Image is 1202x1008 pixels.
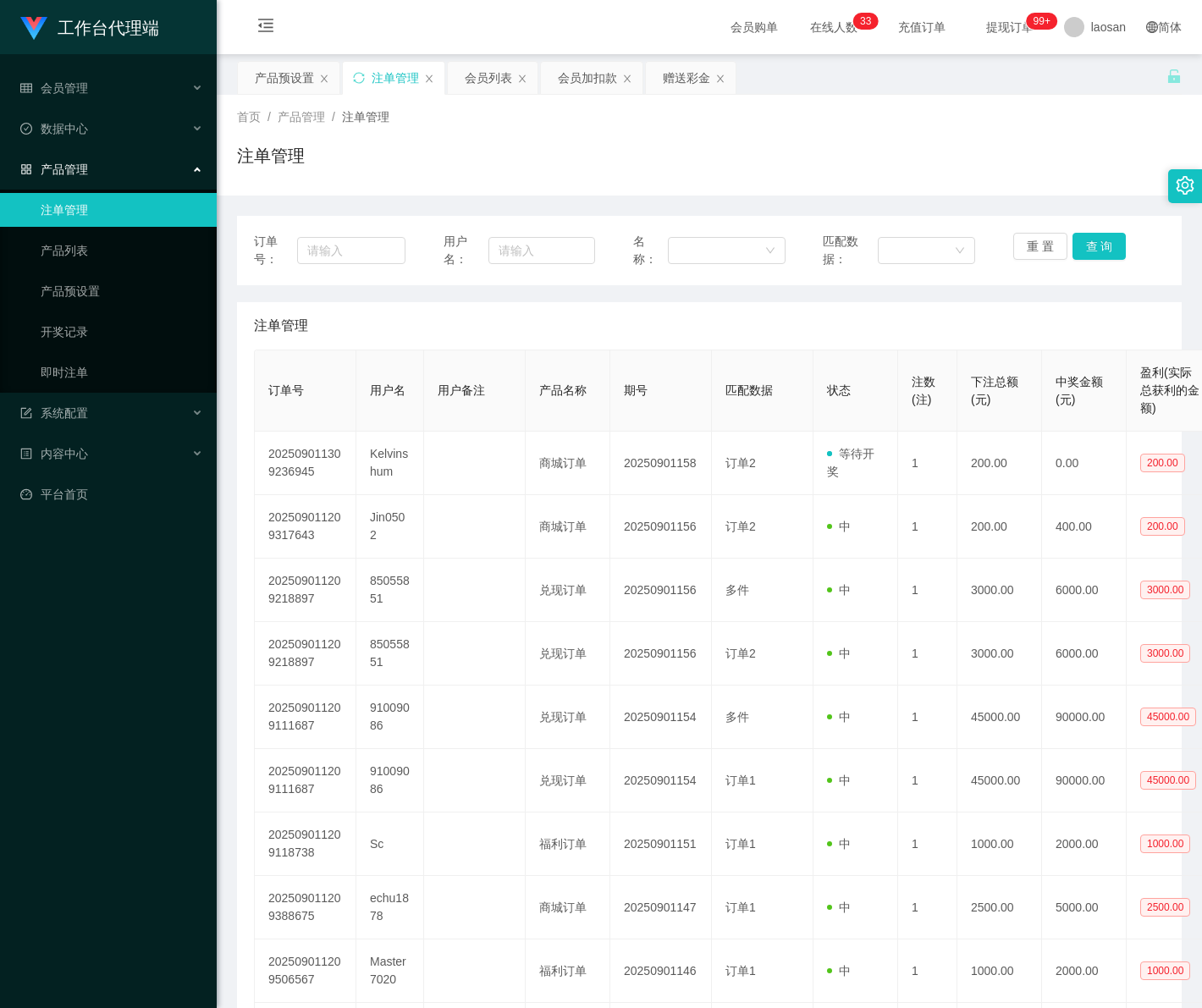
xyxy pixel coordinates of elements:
[853,13,878,30] sup: 33
[827,383,851,397] span: 状态
[898,432,957,495] td: 1
[610,939,712,1003] td: 20250901146
[765,245,775,257] i: 图标: down
[20,447,88,460] span: 内容中心
[898,559,957,622] td: 1
[827,710,851,724] span: 中
[827,837,851,851] span: 中
[20,81,88,95] span: 会员管理
[827,901,851,914] span: 中
[539,383,587,397] span: 产品名称
[957,686,1042,749] td: 45000.00
[255,876,356,939] td: 202509011209388675
[558,62,617,94] div: 会员加扣款
[610,749,712,812] td: 20250901154
[725,901,756,914] span: 订单1
[255,495,356,559] td: 202509011209317643
[827,447,874,478] span: 等待开奖
[237,110,261,124] span: 首页
[1042,559,1127,622] td: 6000.00
[20,82,32,94] i: 图标: table
[610,432,712,495] td: 20250901158
[1140,771,1196,790] span: 45000.00
[255,812,356,876] td: 202509011209118738
[332,110,335,124] span: /
[957,559,1042,622] td: 3000.00
[802,21,866,33] span: 在线人数
[725,964,756,978] span: 订单1
[20,123,32,135] i: 图标: check-circle-o
[1140,961,1190,980] span: 1000.00
[898,622,957,686] td: 1
[715,74,725,84] i: 图标: close
[356,622,424,686] td: 85055851
[827,520,851,533] span: 中
[610,495,712,559] td: 20250901156
[356,749,424,812] td: 91009086
[278,110,325,124] span: 产品管理
[526,622,610,686] td: 兑现订单
[610,559,712,622] td: 20250901156
[1176,176,1194,195] i: 图标: setting
[20,448,32,460] i: 图标: profile
[898,686,957,749] td: 1
[1042,495,1127,559] td: 400.00
[1166,69,1182,84] i: 图标: unlock
[1140,708,1196,726] span: 45000.00
[356,812,424,876] td: Sc
[255,432,356,495] td: 202509011309236945
[1140,834,1190,853] span: 1000.00
[20,20,159,34] a: 工作台代理端
[255,686,356,749] td: 202509011209111687
[725,583,749,597] span: 多件
[268,383,304,397] span: 订单号
[890,21,954,33] span: 充值订单
[526,432,610,495] td: 商城订单
[20,477,203,511] a: 图标: dashboard平台首页
[860,13,866,30] p: 3
[1042,939,1127,1003] td: 2000.00
[1140,581,1190,599] span: 3000.00
[898,876,957,939] td: 1
[356,495,424,559] td: Jin0502
[624,383,648,397] span: 期号
[725,520,756,533] span: 订单2
[610,876,712,939] td: 20250901147
[1042,622,1127,686] td: 6000.00
[58,1,159,55] h1: 工作台代理端
[356,876,424,939] td: echu1878
[356,686,424,749] td: 91009086
[424,74,434,84] i: 图标: close
[827,647,851,660] span: 中
[526,559,610,622] td: 兑现订单
[20,163,32,175] i: 图标: appstore-o
[1140,517,1185,536] span: 200.00
[20,407,32,419] i: 图标: form
[955,245,965,257] i: 图标: down
[488,237,596,264] input: 请输入
[438,383,485,397] span: 用户备注
[663,62,710,94] div: 赠送彩金
[725,383,773,397] span: 匹配数据
[1042,812,1127,876] td: 2000.00
[957,749,1042,812] td: 45000.00
[254,316,308,336] span: 注单管理
[1042,432,1127,495] td: 0.00
[1146,21,1158,33] i: 图标: global
[898,495,957,559] td: 1
[319,74,329,84] i: 图标: close
[827,964,851,978] span: 中
[1140,898,1190,917] span: 2500.00
[526,812,610,876] td: 福利订单
[356,432,424,495] td: Kelvinshum
[372,62,419,94] div: 注单管理
[1042,749,1127,812] td: 90000.00
[1056,375,1103,406] span: 中奖金额(元)
[20,162,88,176] span: 产品管理
[255,939,356,1003] td: 202509011209506567
[254,233,297,268] span: 订单号：
[255,62,314,94] div: 产品预设置
[41,315,203,349] a: 开奖记录
[898,939,957,1003] td: 1
[957,432,1042,495] td: 200.00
